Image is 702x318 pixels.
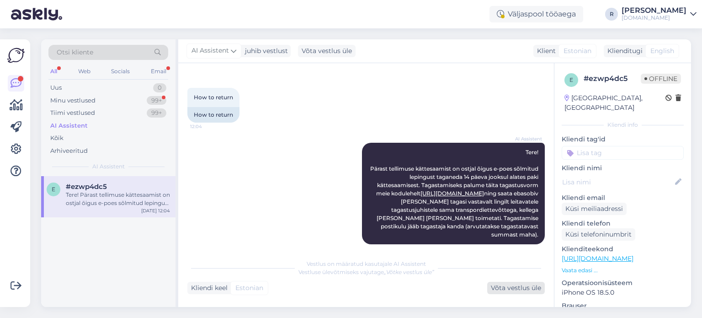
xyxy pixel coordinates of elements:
[298,45,356,57] div: Võta vestlus üle
[384,269,434,275] i: „Võtke vestlus üle”
[562,228,635,241] div: Küsi telefoninumbrit
[141,207,170,214] div: [DATE] 12:04
[190,123,224,130] span: 12:04
[562,244,684,254] p: Klienditeekond
[508,245,542,252] span: 12:04
[48,65,59,77] div: All
[66,183,107,191] span: #ezwp4dc5
[149,65,168,77] div: Email
[7,47,25,64] img: Askly Logo
[562,278,684,288] p: Operatsioonisüsteem
[153,83,166,92] div: 0
[604,46,643,56] div: Klienditugi
[109,65,132,77] div: Socials
[147,108,166,118] div: 99+
[641,74,681,84] span: Offline
[52,186,55,193] span: e
[562,203,627,215] div: Küsi meiliaadressi
[564,46,591,56] span: Estonian
[420,190,484,197] a: [URL][DOMAIN_NAME]
[562,288,684,297] p: iPhone OS 18.5.0
[622,7,697,22] a: [PERSON_NAME][DOMAIN_NAME]
[562,193,684,203] p: Kliendi email
[147,96,166,105] div: 99+
[50,83,62,92] div: Uus
[66,191,170,207] div: Tere! Pärast tellimuse kättesaamist on ostjal õigus e-poes sõlmitud lepingust taganeda 14 päeva j...
[191,46,229,56] span: AI Assistent
[187,107,239,123] div: How to return
[622,14,686,22] div: [DOMAIN_NAME]
[92,162,125,171] span: AI Assistent
[50,146,88,156] div: Arhiveeritud
[569,76,573,83] span: e
[508,135,542,142] span: AI Assistent
[187,283,228,293] div: Kliendi keel
[562,177,673,187] input: Lisa nimi
[533,46,556,56] div: Klient
[489,6,583,22] div: Väljaspool tööaega
[76,65,92,77] div: Web
[487,282,545,294] div: Võta vestlus üle
[564,93,665,113] div: [GEOGRAPHIC_DATA], [GEOGRAPHIC_DATA]
[241,46,288,56] div: juhib vestlust
[370,149,540,238] span: Tere! Pärast tellimuse kättesaamist on ostjal õigus e-poes sõlmitud lepingust taganeda 14 päeva j...
[50,121,88,130] div: AI Assistent
[622,7,686,14] div: [PERSON_NAME]
[562,146,684,160] input: Lisa tag
[562,219,684,228] p: Kliendi telefon
[307,260,426,267] span: Vestlus on määratud kasutajale AI Assistent
[194,94,233,101] span: How to return
[562,135,684,144] p: Kliendi tag'id
[562,121,684,129] div: Kliendi info
[50,134,64,143] div: Kõik
[50,108,95,118] div: Tiimi vestlused
[298,269,434,275] span: Vestluse ülevõtmiseks vajutage
[605,8,618,21] div: R
[562,301,684,311] p: Brauser
[50,96,96,105] div: Minu vestlused
[584,73,641,84] div: # ezwp4dc5
[650,46,674,56] span: English
[562,266,684,275] p: Vaata edasi ...
[235,283,263,293] span: Estonian
[57,48,93,57] span: Otsi kliente
[562,254,633,263] a: [URL][DOMAIN_NAME]
[562,163,684,173] p: Kliendi nimi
